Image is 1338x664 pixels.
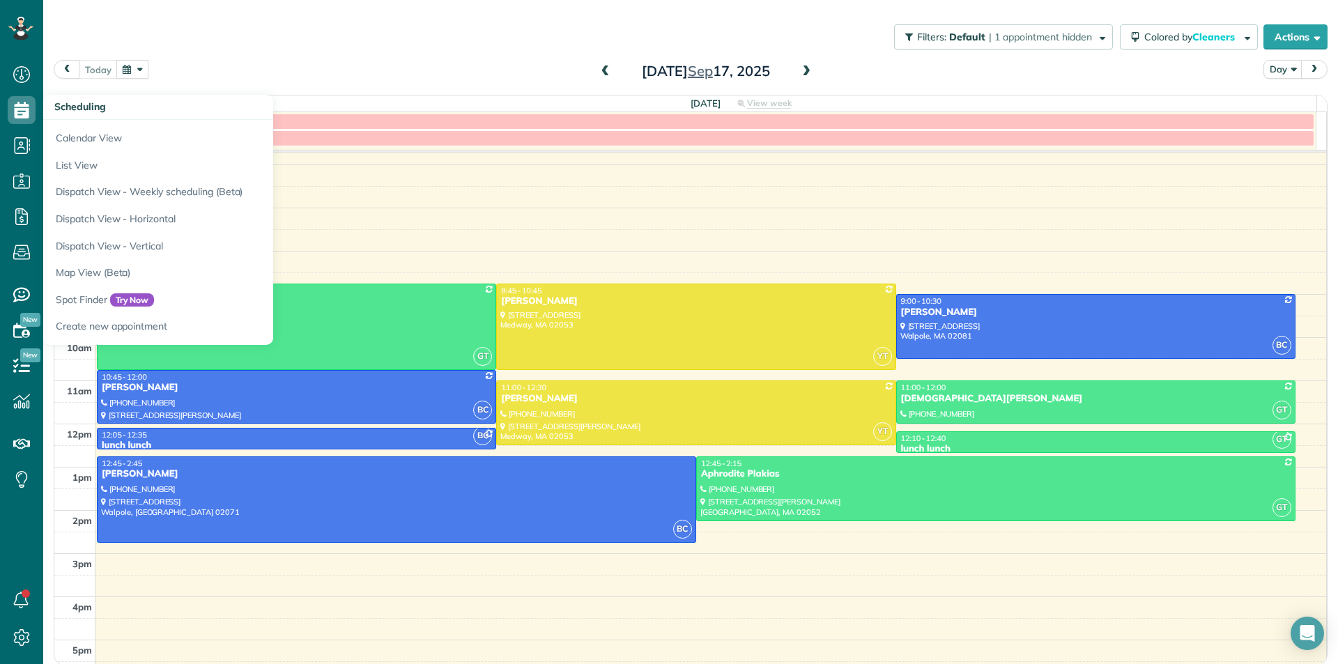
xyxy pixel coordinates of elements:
[102,458,142,468] span: 12:45 - 2:45
[1291,617,1324,650] div: Open Intercom Messenger
[101,468,692,480] div: [PERSON_NAME]
[1144,31,1240,43] span: Colored by
[700,468,1291,480] div: Aphrodite Plakias
[72,515,92,526] span: 2pm
[1192,31,1237,43] span: Cleaners
[873,422,892,441] span: YT
[110,293,155,307] span: Try Now
[43,313,392,345] a: Create new appointment
[20,313,40,327] span: New
[43,120,392,152] a: Calendar View
[473,401,492,419] span: BC
[43,259,392,286] a: Map View (Beta)
[79,60,118,79] button: today
[619,63,793,79] h2: [DATE] 17, 2025
[473,426,492,445] span: BC
[747,98,792,109] span: View week
[43,233,392,260] a: Dispatch View - Vertical
[1272,430,1291,449] span: GT
[673,520,692,539] span: BC
[473,347,492,366] span: GT
[67,385,92,396] span: 11am
[1263,24,1328,49] button: Actions
[1272,498,1291,517] span: GT
[500,393,891,405] div: [PERSON_NAME]
[43,152,392,179] a: List View
[887,24,1113,49] a: Filters: Default | 1 appointment hidden
[101,382,492,394] div: [PERSON_NAME]
[1120,24,1258,49] button: Colored byCleaners
[900,307,1291,318] div: [PERSON_NAME]
[900,393,1291,405] div: [DEMOGRAPHIC_DATA][PERSON_NAME]
[43,286,392,314] a: Spot FinderTry Now
[101,295,492,307] div: [PERSON_NAME]
[701,458,741,468] span: 12:45 - 2:15
[102,372,147,382] span: 10:45 - 12:00
[101,440,492,451] div: lunch lunch
[1301,60,1328,79] button: next
[901,383,946,392] span: 11:00 - 12:00
[72,644,92,656] span: 5pm
[72,601,92,612] span: 4pm
[67,342,92,353] span: 10am
[989,31,1092,43] span: | 1 appointment hidden
[901,433,946,443] span: 12:10 - 12:40
[72,558,92,569] span: 3pm
[501,286,541,295] span: 8:45 - 10:45
[102,430,147,440] span: 12:05 - 12:35
[1263,60,1302,79] button: Day
[43,206,392,233] a: Dispatch View - Horizontal
[43,178,392,206] a: Dispatch View - Weekly scheduling (Beta)
[917,31,946,43] span: Filters:
[72,472,92,483] span: 1pm
[1272,336,1291,355] span: BC
[894,24,1113,49] button: Filters: Default | 1 appointment hidden
[67,428,92,440] span: 12pm
[1272,401,1291,419] span: GT
[688,62,713,79] span: Sep
[901,296,941,306] span: 9:00 - 10:30
[54,60,80,79] button: prev
[20,348,40,362] span: New
[501,383,546,392] span: 11:00 - 12:30
[54,100,106,113] span: Scheduling
[900,443,1291,455] div: lunch lunch
[873,347,892,366] span: YT
[691,98,721,109] span: [DATE]
[500,295,891,307] div: [PERSON_NAME]
[949,31,986,43] span: Default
